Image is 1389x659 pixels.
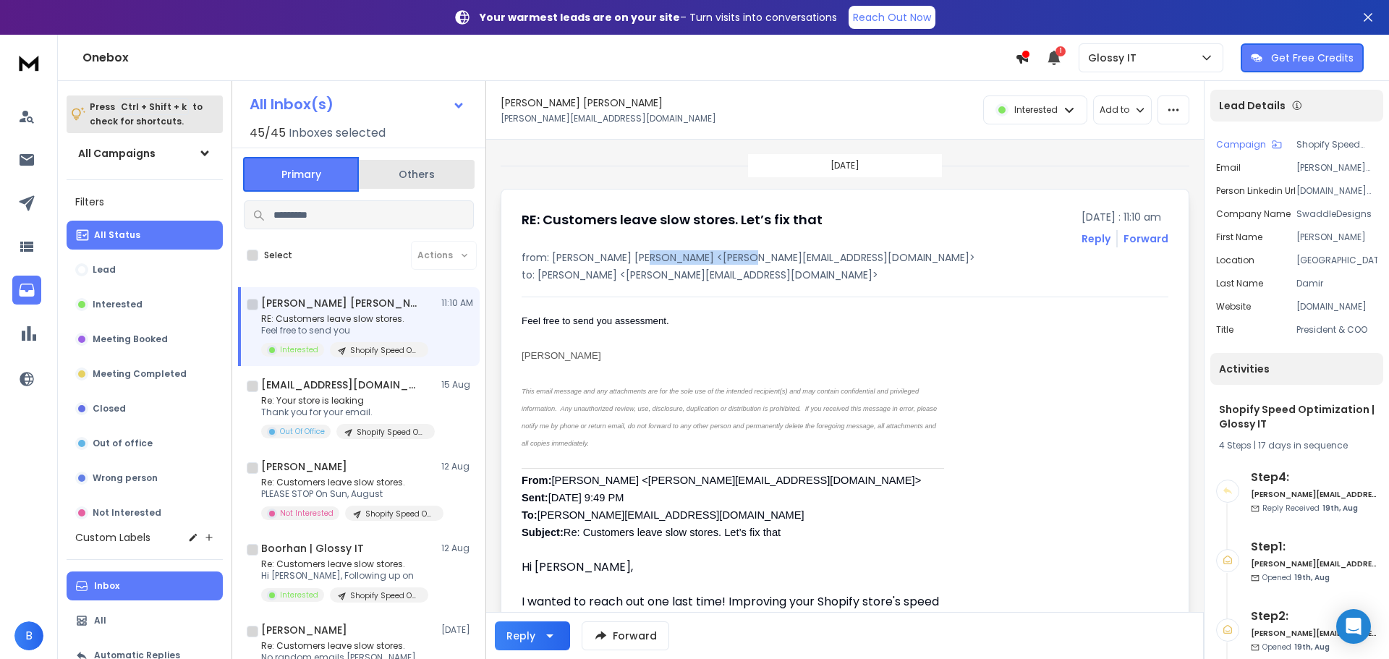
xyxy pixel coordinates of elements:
h6: Step 1 : [1251,538,1377,556]
p: 15 Aug [441,379,474,391]
span: 45 / 45 [250,124,286,142]
p: Shopify Speed Optimization | Glossy IT [1296,139,1377,150]
p: [DATE] [441,624,474,636]
h1: [PERSON_NAME] [261,623,347,637]
p: Glossy IT [1088,51,1142,65]
p: PLEASE STOP On Sun, August [261,488,435,500]
label: Select [264,250,292,261]
p: Interested [280,590,318,600]
p: First Name [1216,231,1262,243]
p: Opened [1262,642,1330,652]
p: Meeting Booked [93,333,168,345]
p: Campaign [1216,139,1266,150]
button: Out of office [67,429,223,458]
p: Not Interested [93,507,161,519]
p: Company Name [1216,208,1291,220]
h3: Custom Labels [75,530,150,545]
p: [DOMAIN_NAME] [1296,301,1377,313]
p: Reply Received [1262,503,1358,514]
span: From: [522,475,552,486]
span: [PERSON_NAME] [522,350,601,361]
button: Meeting Completed [67,360,223,388]
button: All Status [67,221,223,250]
div: Forward [1123,231,1168,246]
p: location [1216,255,1254,266]
button: Reply [1082,231,1110,246]
h1: [PERSON_NAME] [PERSON_NAME] [501,95,663,110]
button: Meeting Booked [67,325,223,354]
p: Shopify Speed Optimization | Glossy IT [365,509,435,519]
p: 12 Aug [441,461,474,472]
span: 4 Steps [1219,439,1252,451]
p: 11:10 AM [441,297,474,309]
p: Email [1216,162,1241,174]
b: Subject: [522,527,564,538]
img: logo [14,49,43,76]
h1: Shopify Speed Optimization | Glossy IT [1219,402,1375,431]
h1: Onebox [82,49,1015,67]
p: title [1216,324,1233,336]
strong: Your warmest leads are on your site [480,10,680,25]
span: 19th, Aug [1294,642,1330,652]
h1: All Campaigns [78,146,156,161]
p: Not Interested [280,508,334,519]
span: 17 days in sequence [1258,439,1348,451]
button: Others [359,158,475,190]
p: Get Free Credits [1271,51,1354,65]
a: Reach Out Now [849,6,935,29]
p: Lead [93,264,116,276]
button: B [14,621,43,650]
button: Closed [67,394,223,423]
span: 19th, Aug [1322,503,1358,514]
button: All [67,606,223,635]
p: SwaddleDesigns [1296,208,1377,220]
p: 12 Aug [441,543,474,554]
h6: [PERSON_NAME][EMAIL_ADDRESS][DOMAIN_NAME] [1251,558,1377,569]
p: [PERSON_NAME][EMAIL_ADDRESS][DOMAIN_NAME] [501,113,716,124]
p: from: [PERSON_NAME] [PERSON_NAME] <[PERSON_NAME][EMAIL_ADDRESS][DOMAIN_NAME]> [522,250,1168,265]
p: RE: Customers leave slow stores. [261,313,428,325]
h3: Filters [67,192,223,212]
span: [PERSON_NAME] <[PERSON_NAME][EMAIL_ADDRESS][DOMAIN_NAME]> [DATE] 9:49 PM [PERSON_NAME][EMAIL_ADDR... [522,475,921,538]
p: – Turn visits into conversations [480,10,837,25]
p: President & COO [1296,324,1377,336]
h1: Boorhan | Glossy IT [261,541,364,556]
p: Interested [93,299,143,310]
h6: Step 2 : [1251,608,1377,625]
div: | [1219,440,1375,451]
h1: All Inbox(s) [250,97,334,111]
b: Sent: [522,492,548,503]
button: Wrong person [67,464,223,493]
p: [DATE] [831,160,859,171]
span: Ctrl + Shift + k [119,98,189,115]
button: Lead [67,255,223,284]
button: Forward [582,621,669,650]
button: Reply [495,621,570,650]
b: To: [522,509,538,521]
p: Feel free to send you [261,325,428,336]
p: Out of office [93,438,153,449]
span: This email message and any attachments are for the sole use of the intended recipient(s) and may ... [522,388,939,447]
p: [DOMAIN_NAME][URL] [1296,185,1377,197]
p: Closed [93,403,126,414]
h1: RE: Customers leave slow stores. Let’s fix that [522,210,823,230]
p: Meeting Completed [93,368,187,380]
p: Interested [280,344,318,355]
h1: [PERSON_NAME] [PERSON_NAME] [261,296,420,310]
h6: [PERSON_NAME][EMAIL_ADDRESS][DOMAIN_NAME] [1251,628,1377,639]
p: Hi [PERSON_NAME], Following up on [261,570,428,582]
button: Campaign [1216,139,1282,150]
p: website [1216,301,1251,313]
span: Feel free to send you assessment. [522,315,669,326]
button: Inbox [67,571,223,600]
p: Shopify Speed Optimization | Glossy IT [350,590,420,601]
h6: [PERSON_NAME][EMAIL_ADDRESS][DOMAIN_NAME] [1251,489,1377,500]
button: Primary [243,157,359,192]
p: Person Linkedin Url [1216,185,1296,197]
p: to: [PERSON_NAME] <[PERSON_NAME][EMAIL_ADDRESS][DOMAIN_NAME]> [522,268,1168,282]
p: Hi [PERSON_NAME], [522,558,944,576]
span: 1 [1055,46,1066,56]
button: Interested [67,290,223,319]
p: Shopify Speed Optimization | Glossy IT [350,345,420,356]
